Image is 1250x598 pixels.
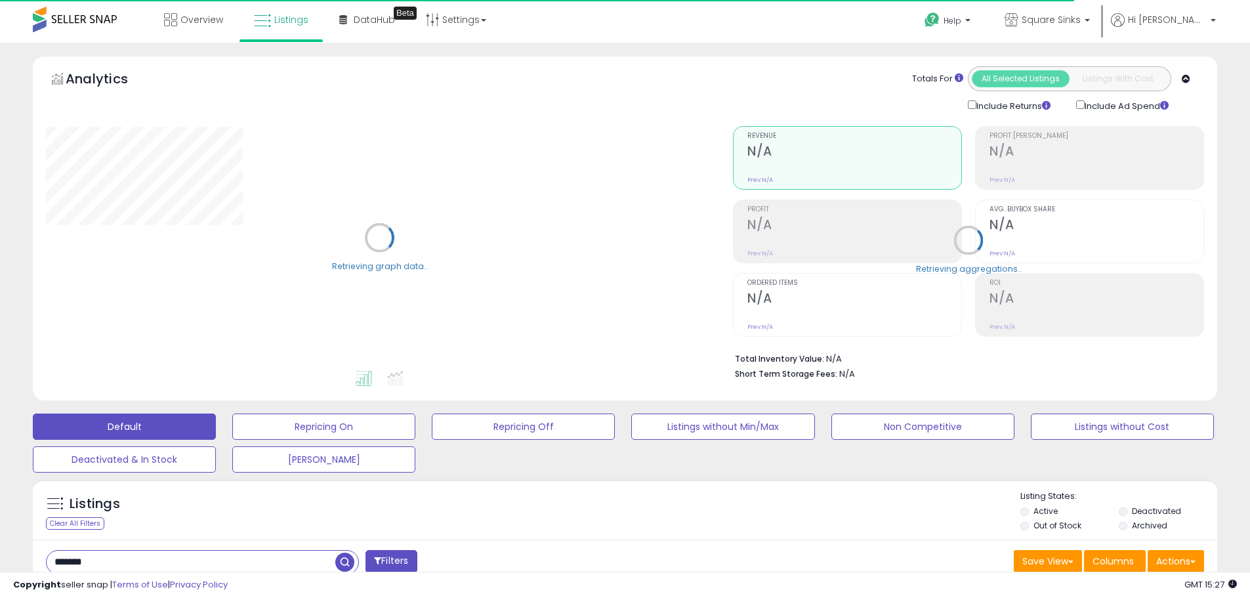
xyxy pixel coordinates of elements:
[70,495,120,513] h5: Listings
[13,579,228,591] div: seller snap | |
[916,263,1022,274] div: Retrieving aggregations..
[112,578,168,591] a: Terms of Use
[332,260,428,272] div: Retrieving graph data..
[1033,520,1081,531] label: Out of Stock
[365,550,417,573] button: Filters
[33,446,216,473] button: Deactivated & In Stock
[1111,13,1216,43] a: Hi [PERSON_NAME]
[914,2,984,43] a: Help
[394,7,417,20] div: Tooltip anchor
[1132,505,1181,517] label: Deactivated
[46,517,104,530] div: Clear All Filters
[958,98,1066,113] div: Include Returns
[912,73,963,85] div: Totals For
[1184,578,1237,591] span: 2025-08-14 15:27 GMT
[831,414,1014,440] button: Non Competitive
[1132,520,1167,531] label: Archived
[1066,98,1190,113] div: Include Ad Spend
[232,446,415,473] button: [PERSON_NAME]
[66,70,154,91] h5: Analytics
[354,13,395,26] span: DataHub
[1020,490,1217,503] p: Listing States:
[631,414,814,440] button: Listings without Min/Max
[1069,70,1167,87] button: Listings With Cost
[1084,550,1146,572] button: Columns
[170,578,228,591] a: Privacy Policy
[1128,13,1207,26] span: Hi [PERSON_NAME]
[180,13,223,26] span: Overview
[1033,505,1058,517] label: Active
[1022,13,1081,26] span: Square Sinks
[1014,550,1082,572] button: Save View
[1093,555,1134,568] span: Columns
[432,414,615,440] button: Repricing Off
[972,70,1070,87] button: All Selected Listings
[33,414,216,440] button: Default
[232,414,415,440] button: Repricing On
[1148,550,1204,572] button: Actions
[924,12,940,28] i: Get Help
[944,15,961,26] span: Help
[274,13,308,26] span: Listings
[13,578,61,591] strong: Copyright
[1031,414,1214,440] button: Listings without Cost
